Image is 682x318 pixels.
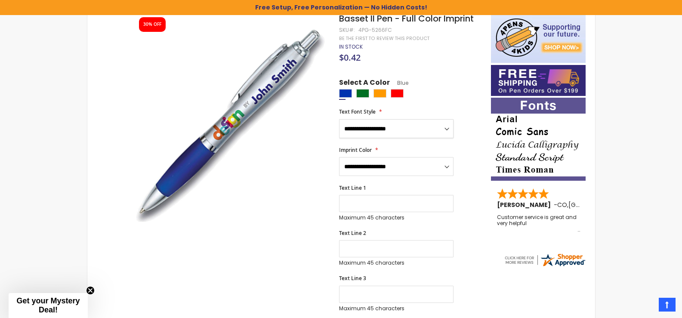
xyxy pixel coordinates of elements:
span: $0.42 [339,52,361,63]
span: Text Font Style [339,108,376,115]
p: Maximum 45 characters [339,305,454,312]
div: Red [391,89,404,98]
div: Get your Mystery Deal!Close teaser [9,293,88,318]
div: Orange [373,89,386,98]
div: Customer service is great and very helpful [497,214,580,233]
a: Be the first to review this product [339,35,429,42]
span: [GEOGRAPHIC_DATA] [568,201,632,209]
a: 4pens.com certificate URL [503,262,586,269]
span: In stock [339,43,363,50]
div: Availability [339,43,363,50]
span: Select A Color [339,78,390,90]
button: Close teaser [86,286,95,295]
img: 4pens.com widget logo [503,252,586,268]
div: Green [356,89,369,98]
strong: SKU [339,26,355,34]
span: [PERSON_NAME] [497,201,554,209]
img: Free shipping on orders over $199 [491,65,586,96]
span: CO [557,201,567,209]
span: Text Line 2 [339,229,366,237]
p: Maximum 45 characters [339,259,454,266]
div: 4PG-5266FC [358,27,392,34]
span: - , [554,201,632,209]
span: Basset II Pen - Full Color Imprint [339,12,474,25]
span: Get your Mystery Deal! [16,296,80,314]
img: font-personalization-examples [491,98,586,181]
iframe: Google Customer Reviews [611,295,682,318]
div: 30% OFF [143,22,161,28]
span: Text Line 3 [339,275,366,282]
div: Blue [339,89,352,98]
span: Blue [390,79,408,86]
p: Maximum 45 characters [339,214,454,221]
img: 4pens 4 kids [491,13,586,63]
img: basset-ii---full-color-blue_1_1.jpg [131,25,328,222]
span: Text Line 1 [339,184,366,191]
span: Imprint Color [339,146,372,154]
